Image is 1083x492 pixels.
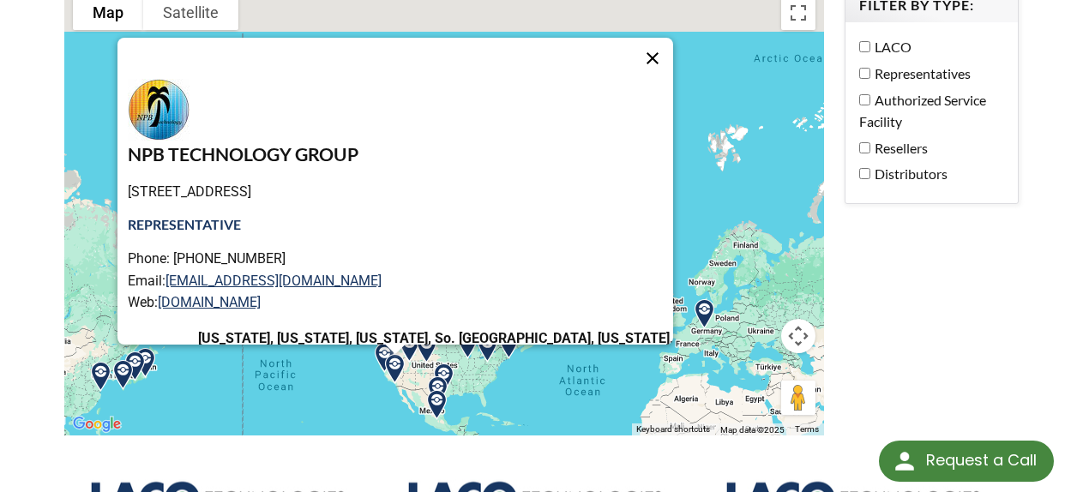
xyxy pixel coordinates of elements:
input: Distributors [859,168,870,179]
input: LACO [859,41,870,52]
label: Resellers [859,137,996,159]
input: Resellers [859,142,870,153]
a: [DOMAIN_NAME] [158,294,261,310]
a: [EMAIL_ADDRESS][DOMAIN_NAME] [165,273,382,289]
button: Keyboard shortcuts [636,423,710,435]
input: Representatives [859,68,870,79]
span: Map data ©2025 [720,425,785,435]
label: Representatives [859,63,996,85]
label: Distributors [859,163,996,185]
a: Open this area in Google Maps (opens a new window) [69,413,125,435]
a: Terms [795,424,819,434]
input: Authorized Service Facility [859,94,870,105]
div: Request a Call [879,441,1054,482]
p: [STREET_ADDRESS] [128,181,673,203]
img: NPB-Technology_72x72.jpg [128,79,190,141]
img: Google [69,413,125,435]
label: Authorized Service Facility [859,89,996,133]
button: Close [632,38,673,79]
strong: [US_STATE], [US_STATE], [US_STATE], So. [GEOGRAPHIC_DATA], [US_STATE], [US_STATE] [198,330,673,369]
strong: Representative [128,216,241,232]
img: round button [891,447,918,475]
label: LACO [859,36,996,58]
button: Drag Pegman onto the map to open Street View [781,381,815,415]
h3: NPB TECHNOLOGY GROUP [128,143,673,167]
p: Phone: [PHONE_NUMBER] Email: Web: [128,248,673,314]
button: Map camera controls [781,319,815,353]
div: Request a Call [926,441,1037,480]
